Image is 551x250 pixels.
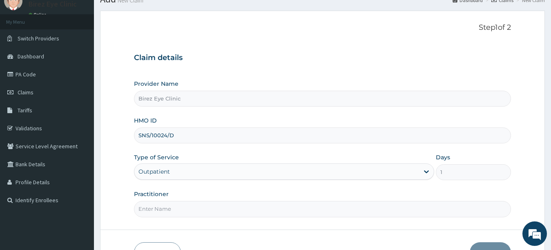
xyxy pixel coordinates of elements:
div: Minimize live chat window [134,4,154,24]
label: Practitioner [134,190,169,198]
label: HMO ID [134,116,157,125]
div: Chat with us now [42,46,137,56]
div: Outpatient [138,167,170,176]
input: Enter HMO ID [134,127,511,143]
span: We're online! [47,74,113,156]
span: Dashboard [18,53,44,60]
img: d_794563401_company_1708531726252_794563401 [15,41,33,61]
span: Tariffs [18,107,32,114]
p: Step 1 of 2 [134,23,511,32]
textarea: Type your message and hit 'Enter' [4,165,156,193]
p: Birez Eye Clinic [29,0,77,8]
span: Switch Providers [18,35,59,42]
label: Provider Name [134,80,178,88]
h3: Claim details [134,54,511,62]
label: Type of Service [134,153,179,161]
label: Days [436,153,450,161]
input: Enter Name [134,201,511,217]
span: Claims [18,89,33,96]
a: Online [29,12,48,18]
